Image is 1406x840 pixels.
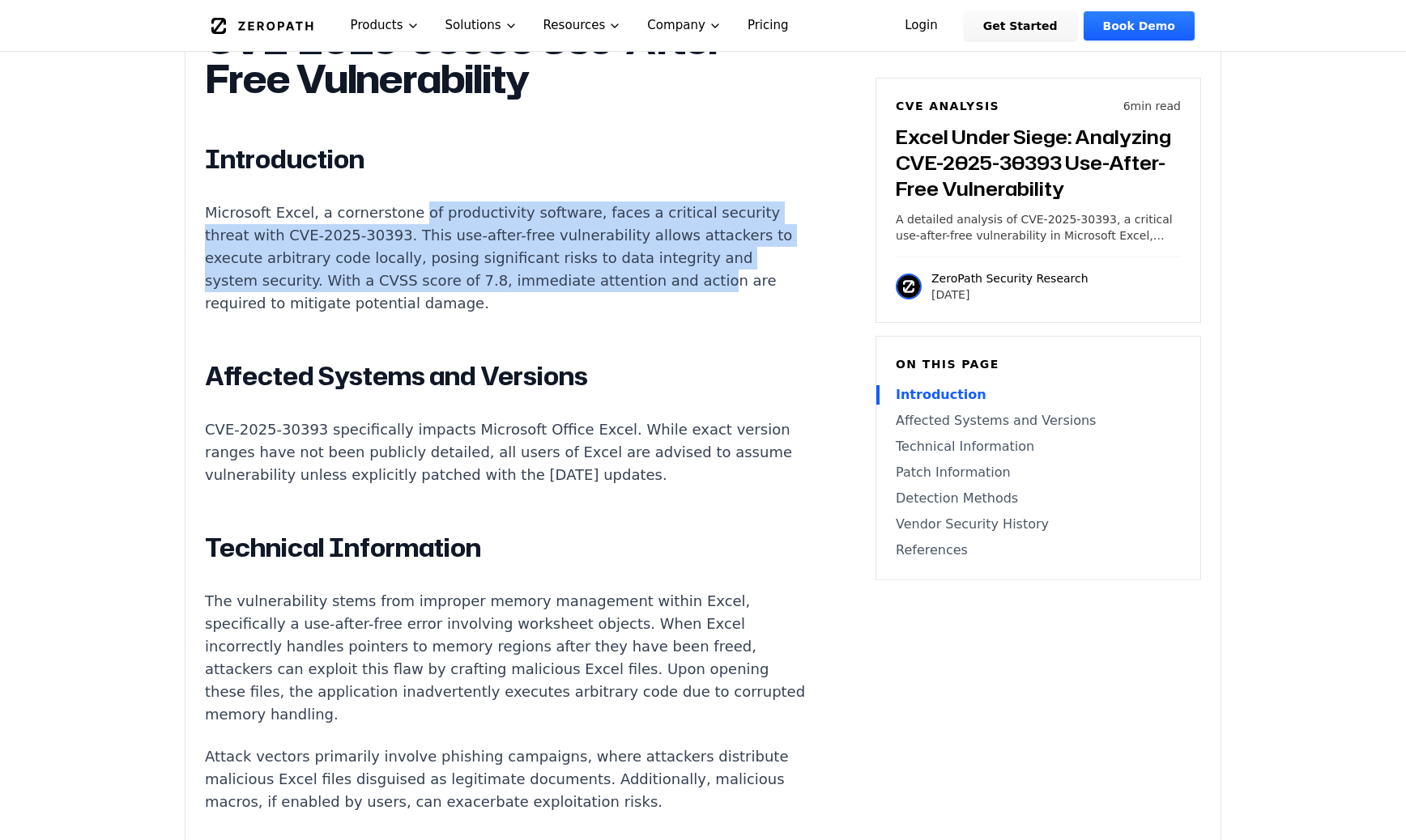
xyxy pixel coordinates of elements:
[896,274,922,299] img: ZeroPath Security Research
[205,143,807,176] h2: Introduction
[885,11,957,40] a: Login
[964,11,1077,40] a: Get Started
[896,463,1181,482] a: Patch Information
[896,211,1181,244] p: A detailed analysis of CVE-2025-30393, a critical use-after-free vulnerability in Microsoft Excel...
[205,360,807,392] h2: Affected Systems and Versions
[896,411,1181,431] a: Affected Systems and Versions
[896,515,1181,534] a: Vendor Security History
[205,418,807,486] p: CVE-2025-30393 specifically impacts Microsoft Office Excel. While exact version ranges have not b...
[205,590,807,726] p: The vulnerability stems from improper memory management within Excel, specifically a use-after-fr...
[896,356,1181,372] h6: On this page
[1084,11,1195,40] a: Book Demo
[896,124,1181,202] h3: Excel Under Siege: Analyzing CVE-2025-30393 Use-After-Free Vulnerability
[205,745,807,813] p: Attack vectors primarily involve phishing campaigns, where attackers distribute malicious Excel f...
[896,541,1181,560] a: References
[896,385,1181,405] a: Introduction
[205,532,807,564] h2: Technical Information
[931,270,1089,286] p: ZeroPath Security Research
[896,98,999,114] h6: CVE Analysis
[1123,98,1181,114] p: 6 min read
[896,489,1181,508] a: Detection Methods
[931,286,1089,303] p: [DATE]
[896,437,1181,456] a: Technical Information
[205,202,807,315] p: Microsoft Excel, a cornerstone of productivity software, faces a critical security threat with CV...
